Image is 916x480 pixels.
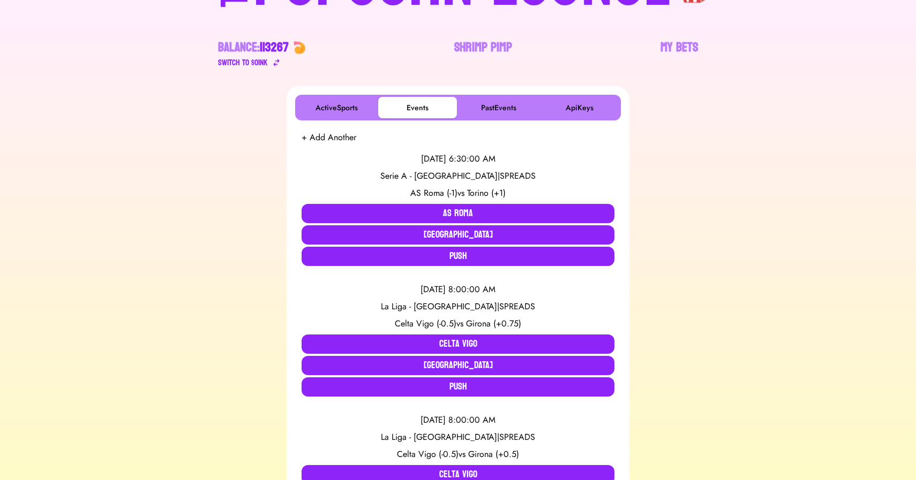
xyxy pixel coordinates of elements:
[302,448,614,461] div: vs
[302,414,614,426] div: [DATE] 8:00:00 AM
[397,448,459,460] span: Celta Vigo (-0.5)
[218,56,268,69] div: Switch to $ OINK
[660,39,698,69] a: My Bets
[454,39,512,69] a: Shrimp Pimp
[302,283,614,296] div: [DATE] 8:00:00 AM
[302,187,614,200] div: vs
[540,97,619,118] button: ApiKeys
[302,317,614,330] div: vs
[302,431,614,444] div: La Liga - [GEOGRAPHIC_DATA] | SPREADS
[302,334,614,354] button: Celta Vigo
[302,300,614,313] div: La Liga - [GEOGRAPHIC_DATA] | SPREADS
[302,247,614,266] button: Push
[302,356,614,375] button: [GEOGRAPHIC_DATA]
[297,97,376,118] button: ActiveSports
[378,97,457,118] button: Events
[293,41,306,54] img: 🍤
[466,317,521,330] span: Girona (+0.75)
[302,377,614,397] button: Push
[468,448,519,460] span: Girona (+0.5)
[302,170,614,182] div: Serie A - [GEOGRAPHIC_DATA] | SPREADS
[302,131,356,144] button: + Add Another
[467,187,506,199] span: Torino (+1)
[302,204,614,223] button: AS Roma
[302,153,614,165] div: [DATE] 6:30:00 AM
[459,97,538,118] button: PastEvents
[302,225,614,245] button: [GEOGRAPHIC_DATA]
[218,39,289,56] div: Balance:
[260,36,289,59] span: 113267
[395,317,456,330] span: Celta Vigo (-0.5)
[410,187,457,199] span: AS Roma (-1)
